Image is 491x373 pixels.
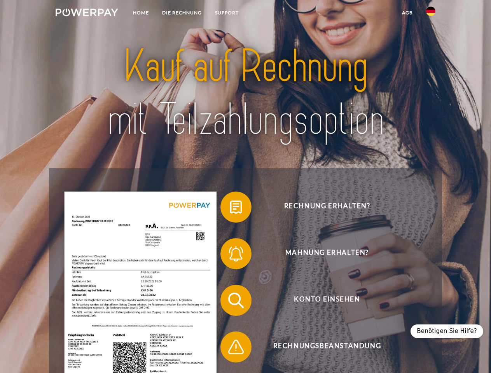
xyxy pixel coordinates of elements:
img: qb_warning.svg [226,337,246,357]
img: qb_bill.svg [226,197,246,217]
span: Rechnung erhalten? [232,192,422,223]
img: title-powerpay_de.svg [74,37,417,149]
a: SUPPORT [208,6,245,20]
a: agb [395,6,419,20]
a: Home [126,6,156,20]
button: Rechnung erhalten? [220,192,423,223]
span: Rechnungsbeanstandung [232,331,422,363]
img: qb_bell.svg [226,244,246,263]
span: Mahnung erhalten? [232,238,422,269]
span: Konto einsehen [232,285,422,316]
a: DIE RECHNUNG [156,6,208,20]
img: logo-powerpay-white.svg [56,9,118,16]
img: de [426,7,435,16]
div: Benötigen Sie Hilfe? [411,324,483,338]
button: Konto einsehen [220,285,423,316]
img: qb_search.svg [226,291,246,310]
button: Mahnung erhalten? [220,238,423,269]
button: Rechnungsbeanstandung [220,331,423,363]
